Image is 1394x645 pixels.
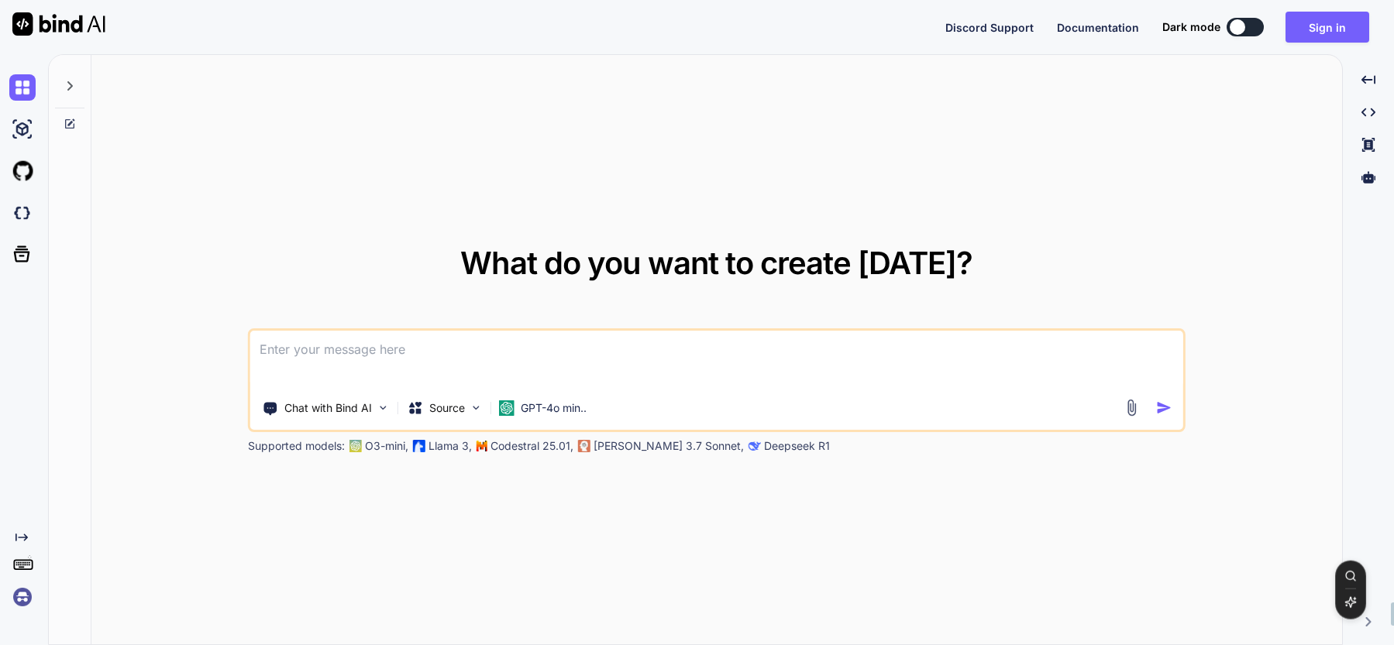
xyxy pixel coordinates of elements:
p: Source [429,400,465,416]
img: icon [1156,400,1172,416]
img: Pick Tools [377,401,390,414]
img: Mistral-AI [477,441,487,451]
p: [PERSON_NAME] 3.7 Sonnet, [594,438,744,454]
img: claude [749,440,761,452]
img: chat [9,74,36,101]
button: Discord Support [945,19,1034,36]
img: signin [9,584,36,610]
span: What do you want to create [DATE]? [460,244,972,282]
p: Codestral 25.01, [490,438,573,454]
img: githubLight [9,158,36,184]
img: Llama2 [413,440,425,452]
img: Pick Models [470,401,483,414]
p: Chat with Bind AI [284,400,372,416]
img: GPT-4 [349,440,362,452]
img: claude [578,440,590,452]
p: Supported models: [248,438,345,454]
p: Deepseek R1 [764,438,830,454]
p: Llama 3, [429,438,472,454]
img: ai-studio [9,116,36,142]
img: darkCloudIdeIcon [9,200,36,226]
button: Documentation [1057,19,1139,36]
button: Sign in [1286,12,1369,43]
span: Discord Support [945,21,1034,34]
img: Bind AI [12,12,105,36]
p: O3-mini, [365,438,408,454]
img: attachment [1123,399,1141,417]
span: Dark mode [1162,19,1220,35]
img: GPT-4o mini [499,400,515,416]
p: GPT-4o min.. [521,400,587,416]
span: Documentation [1057,21,1139,34]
